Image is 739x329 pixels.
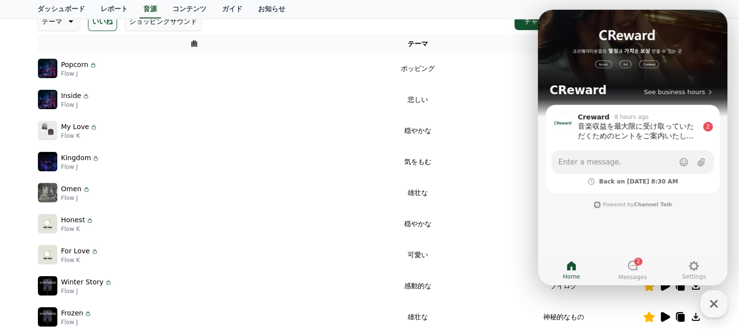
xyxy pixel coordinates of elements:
p: Flow J [61,70,97,78]
td: 悲しい [352,84,484,115]
img: music [38,121,57,140]
button: いいね [88,12,117,31]
p: Flow K [61,132,98,140]
th: テーマ [352,35,484,53]
img: music [38,245,57,264]
td: ブイログ [484,53,643,84]
img: music [38,183,57,202]
td: 可愛い [352,239,484,270]
p: Flow J [61,194,90,202]
td: ブイログ [484,270,643,301]
p: Flow K [61,225,94,233]
img: music [38,59,57,78]
p: Frozen [61,308,84,318]
img: music [38,307,57,327]
p: Flow J [61,101,90,109]
p: Flow J [61,287,113,295]
iframe: Channel chat [538,10,727,285]
p: For Love [61,246,90,256]
td: ブイログ [484,239,643,270]
p: Kingdom [61,153,91,163]
button: ショッピングサウンド [125,12,202,31]
img: music [38,214,57,233]
td: 穏やかな [352,208,484,239]
p: Flow J [61,163,100,171]
img: music [38,152,57,171]
img: music [38,276,57,296]
p: Honest [61,215,85,225]
td: ブイログ [484,115,643,146]
td: 神秘的なもの [484,177,643,208]
td: 気をもむ [352,146,484,177]
td: ポッピング [352,53,484,84]
p: My Love [61,122,89,132]
td: 神秘的なもの [484,146,643,177]
td: ストーリー [484,84,643,115]
td: 穏やかな [352,115,484,146]
td: 雄壮な [352,177,484,208]
p: テーマ [42,15,62,28]
th: 曲 [37,35,352,53]
td: 感動的な [352,270,484,301]
button: テーマ [37,12,80,31]
p: Omen [61,184,82,194]
th: カテゴリ [484,35,643,53]
p: Popcorn [61,60,88,70]
img: music [38,90,57,109]
td: ブイログ [484,208,643,239]
p: Flow K [61,256,99,264]
p: Winter Story [61,277,104,287]
button: チャンネル登録 [515,13,582,30]
p: Inside [61,91,82,101]
p: Flow J [61,318,92,326]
